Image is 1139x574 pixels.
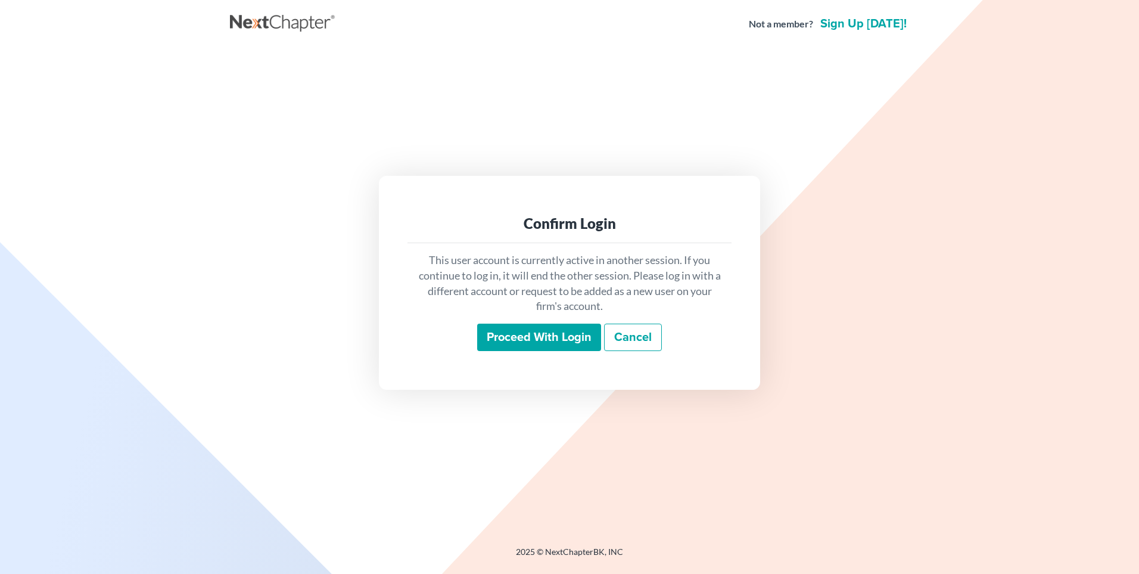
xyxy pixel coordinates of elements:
[417,253,722,314] p: This user account is currently active in another session. If you continue to log in, it will end ...
[230,546,909,567] div: 2025 © NextChapterBK, INC
[818,18,909,30] a: Sign up [DATE]!
[477,324,601,351] input: Proceed with login
[604,324,662,351] a: Cancel
[417,214,722,233] div: Confirm Login
[749,17,813,31] strong: Not a member?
